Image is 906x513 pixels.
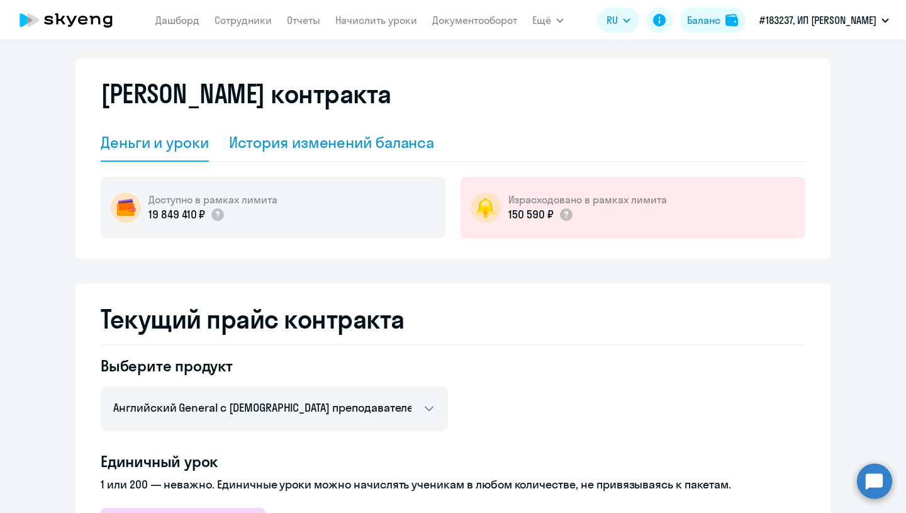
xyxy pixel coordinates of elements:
p: 150 590 ₽ [508,206,554,223]
div: Баланс [687,13,720,28]
h2: [PERSON_NAME] контракта [101,79,391,109]
h2: Текущий прайс контракта [101,304,805,334]
button: Балансbalance [679,8,746,33]
a: Отчеты [287,14,320,26]
a: Дашборд [155,14,199,26]
a: Документооборот [432,14,517,26]
button: #183237, ИП [PERSON_NAME] [753,5,895,35]
div: Деньги и уроки [101,132,209,152]
p: #183237, ИП [PERSON_NAME] [759,13,876,28]
img: balance [725,14,738,26]
a: Сотрудники [215,14,272,26]
p: 19 849 410 ₽ [148,206,205,223]
a: Начислить уроки [335,14,417,26]
p: 1 или 200 — неважно. Единичные уроки можно начислять ученикам в любом количестве, не привязываясь... [101,476,805,493]
h4: Выберите продукт [101,356,448,376]
button: RU [598,8,639,33]
button: Ещё [532,8,564,33]
h5: Доступно в рамках лимита [148,193,277,206]
h4: Единичный урок [101,451,805,471]
span: Ещё [532,13,551,28]
img: wallet-circle.png [111,193,141,223]
h5: Израсходовано в рамках лимита [508,193,667,206]
div: История изменений баланса [229,132,435,152]
img: bell-circle.png [471,193,501,223]
span: RU [607,13,618,28]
